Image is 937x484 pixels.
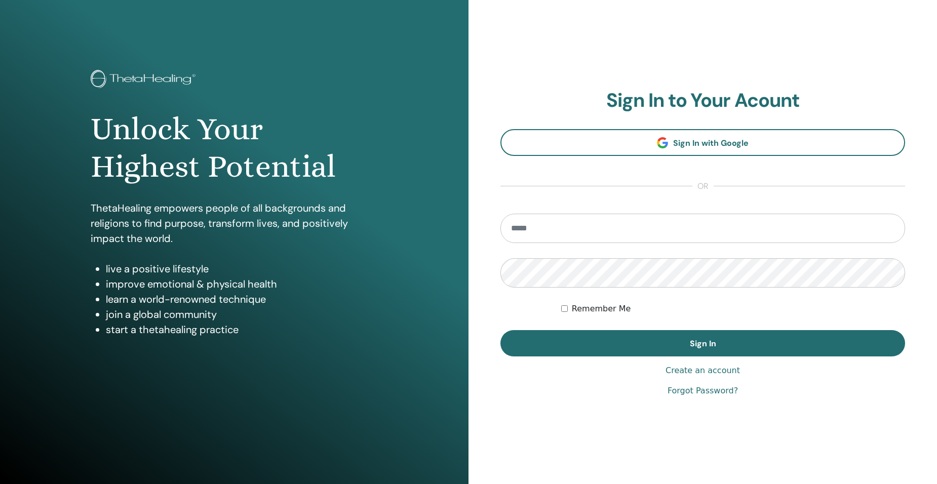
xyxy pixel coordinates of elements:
[500,330,905,356] button: Sign In
[106,292,378,307] li: learn a world-renowned technique
[500,89,905,112] h2: Sign In to Your Acount
[561,303,905,315] div: Keep me authenticated indefinitely or until I manually logout
[500,129,905,156] a: Sign In with Google
[673,138,749,148] span: Sign In with Google
[572,303,631,315] label: Remember Me
[106,307,378,322] li: join a global community
[666,365,740,377] a: Create an account
[690,338,716,349] span: Sign In
[106,261,378,276] li: live a positive lifestyle
[106,276,378,292] li: improve emotional & physical health
[106,322,378,337] li: start a thetahealing practice
[91,110,378,186] h1: Unlock Your Highest Potential
[692,180,714,192] span: or
[91,200,378,246] p: ThetaHealing empowers people of all backgrounds and religions to find purpose, transform lives, a...
[668,385,738,397] a: Forgot Password?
